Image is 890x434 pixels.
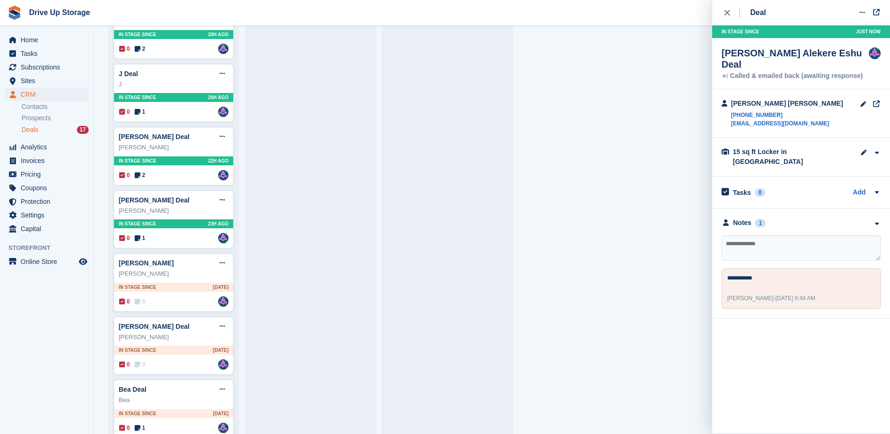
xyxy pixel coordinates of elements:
span: 1 [135,108,145,116]
span: [DATE] [213,347,228,354]
a: J Deal [119,70,138,77]
span: Online Store [21,255,77,268]
a: menu [5,61,89,74]
span: 0 [119,360,130,369]
span: Prospects [22,114,51,123]
span: 2 [135,171,145,179]
span: Analytics [21,140,77,154]
a: Deals 17 [22,125,89,135]
div: 1 [755,219,766,227]
img: Andy [218,44,228,54]
a: Drive Up Storage [25,5,94,20]
span: 1 [135,234,145,242]
div: [PERSON_NAME] Alekere Eshu Deal [722,47,869,70]
img: Andy [218,170,228,180]
span: Storefront [8,243,93,253]
a: menu [5,140,89,154]
div: - [727,294,815,302]
a: Bea Deal [119,386,146,393]
img: Andy [218,423,228,433]
div: [PERSON_NAME] [119,333,228,342]
a: Preview store [77,256,89,267]
span: [PERSON_NAME] [727,295,774,302]
span: Home [21,33,77,46]
span: 0 [135,297,145,306]
a: [PERSON_NAME] Deal [119,133,190,140]
div: J [119,80,228,89]
span: 0 [119,297,130,306]
span: Deals [22,125,38,134]
span: 0 [119,108,130,116]
a: menu [5,47,89,60]
span: 0 [135,360,145,369]
span: Sites [21,74,77,87]
div: Called & emailed back (awaiting response) [722,73,869,79]
span: 0 [119,424,130,432]
a: Add [853,187,866,198]
div: Deal [750,7,766,18]
a: menu [5,209,89,222]
div: 0 [755,188,766,197]
span: [DATE] [213,410,228,417]
span: 1 [135,424,145,432]
span: In stage since [722,28,759,35]
div: [PERSON_NAME] [119,206,228,216]
span: Invoices [21,154,77,167]
span: Pricing [21,168,77,181]
span: In stage since [119,94,156,101]
a: Prospects [22,113,89,123]
a: [EMAIL_ADDRESS][DOMAIN_NAME] [731,119,843,128]
span: CRM [21,88,77,101]
a: [PERSON_NAME] Deal [119,323,190,330]
div: 15 sq ft Locker in [GEOGRAPHIC_DATA] [733,147,827,167]
a: [PHONE_NUMBER] [731,111,843,119]
span: In stage since [119,284,156,291]
img: Andy [218,233,228,243]
span: Protection [21,195,77,208]
a: [PERSON_NAME] Deal [119,196,190,204]
span: 0 [119,45,130,53]
span: In stage since [119,31,156,38]
span: 20H AGO [208,94,228,101]
h2: Tasks [733,188,751,197]
img: Andy [218,296,228,307]
span: 23H AGO [208,220,228,227]
span: Tasks [21,47,77,60]
span: 2 [135,45,145,53]
span: 0 [119,171,130,179]
span: Subscriptions [21,61,77,74]
span: 20H AGO [208,31,228,38]
img: Andy [218,107,228,117]
a: Contacts [22,102,89,111]
div: [PERSON_NAME] [PERSON_NAME] [731,99,843,108]
span: In stage since [119,410,156,417]
span: Just now [856,28,881,35]
img: Andy [869,47,881,59]
a: menu [5,181,89,194]
a: menu [5,154,89,167]
span: Coupons [21,181,77,194]
a: menu [5,195,89,208]
span: In stage since [119,220,156,227]
div: 17 [77,126,89,134]
a: [PERSON_NAME] [119,259,174,267]
img: Andy [218,359,228,370]
a: menu [5,74,89,87]
div: [PERSON_NAME] [119,143,228,152]
span: [DATE] 9:48 AM [776,295,815,302]
span: Settings [21,209,77,222]
div: Notes [733,218,752,228]
span: In stage since [119,347,156,354]
a: menu [5,255,89,268]
span: Capital [21,222,77,235]
span: In stage since [119,157,156,164]
span: 22H AGO [208,157,228,164]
